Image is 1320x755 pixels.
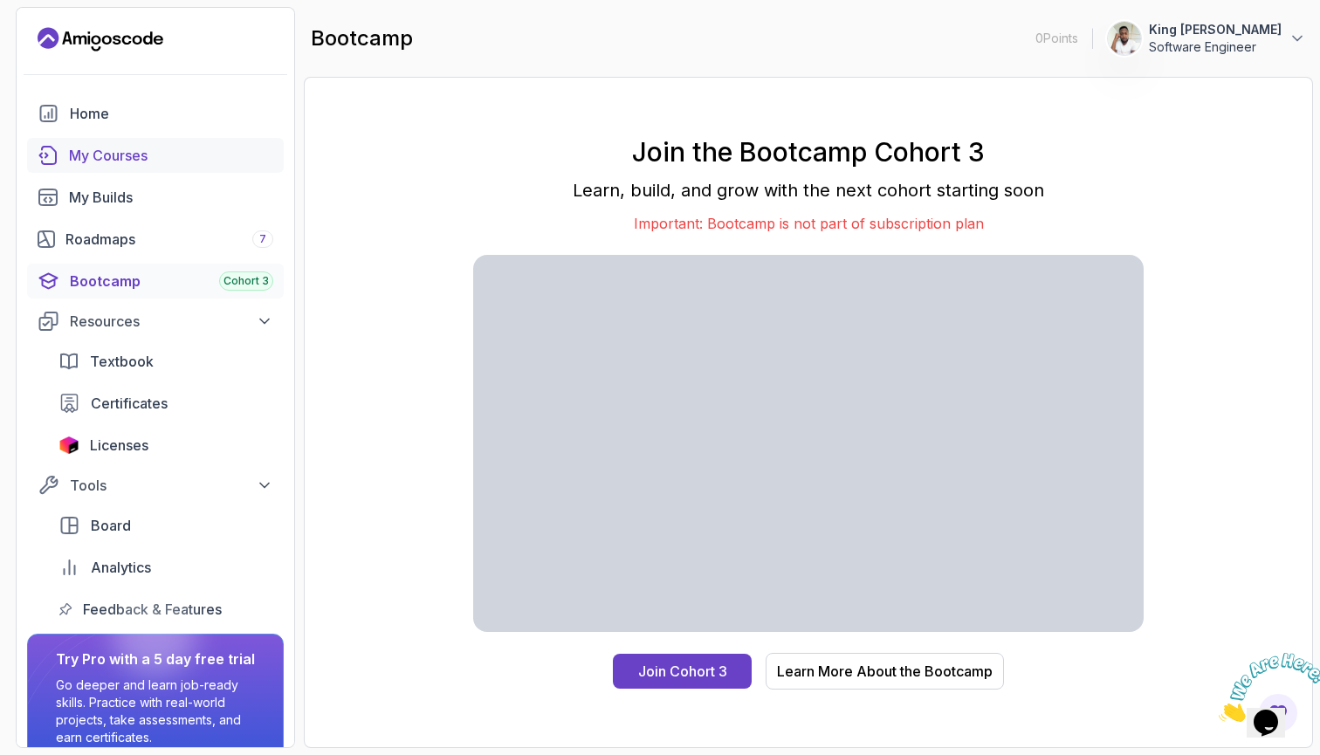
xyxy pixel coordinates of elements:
a: feedback [48,592,284,627]
button: Resources [27,305,284,337]
span: Analytics [91,557,151,578]
p: Go deeper and learn job-ready skills. Practice with real-world projects, take assessments, and ea... [56,676,255,746]
div: Resources [70,311,273,332]
a: analytics [48,550,284,585]
div: Home [70,103,273,124]
a: builds [27,180,284,215]
a: certificates [48,386,284,421]
button: Tools [27,470,284,501]
div: Bootcamp [70,271,273,292]
p: 0 Points [1035,30,1078,47]
iframe: chat widget [1212,646,1320,729]
p: Software Engineer [1149,38,1282,56]
img: jetbrains icon [58,436,79,454]
span: Licenses [90,435,148,456]
button: Learn More About the Bootcamp [766,653,1004,690]
div: Tools [70,475,273,496]
a: board [48,508,284,543]
button: Join Cohort 3 [613,654,752,689]
div: My Courses [69,145,273,166]
p: Learn, build, and grow with the next cohort starting soon [473,178,1144,202]
span: 7 [259,232,266,246]
img: user profile image [1108,22,1141,55]
span: Board [91,515,131,536]
a: Landing page [38,25,163,53]
p: King [PERSON_NAME] [1149,21,1282,38]
h1: Join the Bootcamp Cohort 3 [473,136,1144,168]
a: courses [27,138,284,173]
a: home [27,96,284,131]
div: My Builds [69,187,273,208]
div: Learn More About the Bootcamp [777,661,993,682]
a: roadmaps [27,222,284,257]
span: Feedback & Features [83,599,222,620]
span: Textbook [90,351,154,372]
div: Roadmaps [65,229,273,250]
a: licenses [48,428,284,463]
span: Certificates [91,393,168,414]
p: Important: Bootcamp is not part of subscription plan [473,213,1144,234]
button: user profile imageKing [PERSON_NAME]Software Engineer [1107,21,1306,56]
img: Chat attention grabber [7,7,115,76]
a: textbook [48,344,284,379]
a: bootcamp [27,264,284,299]
span: Cohort 3 [223,274,269,288]
h2: bootcamp [311,24,413,52]
div: Join Cohort 3 [638,661,727,682]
